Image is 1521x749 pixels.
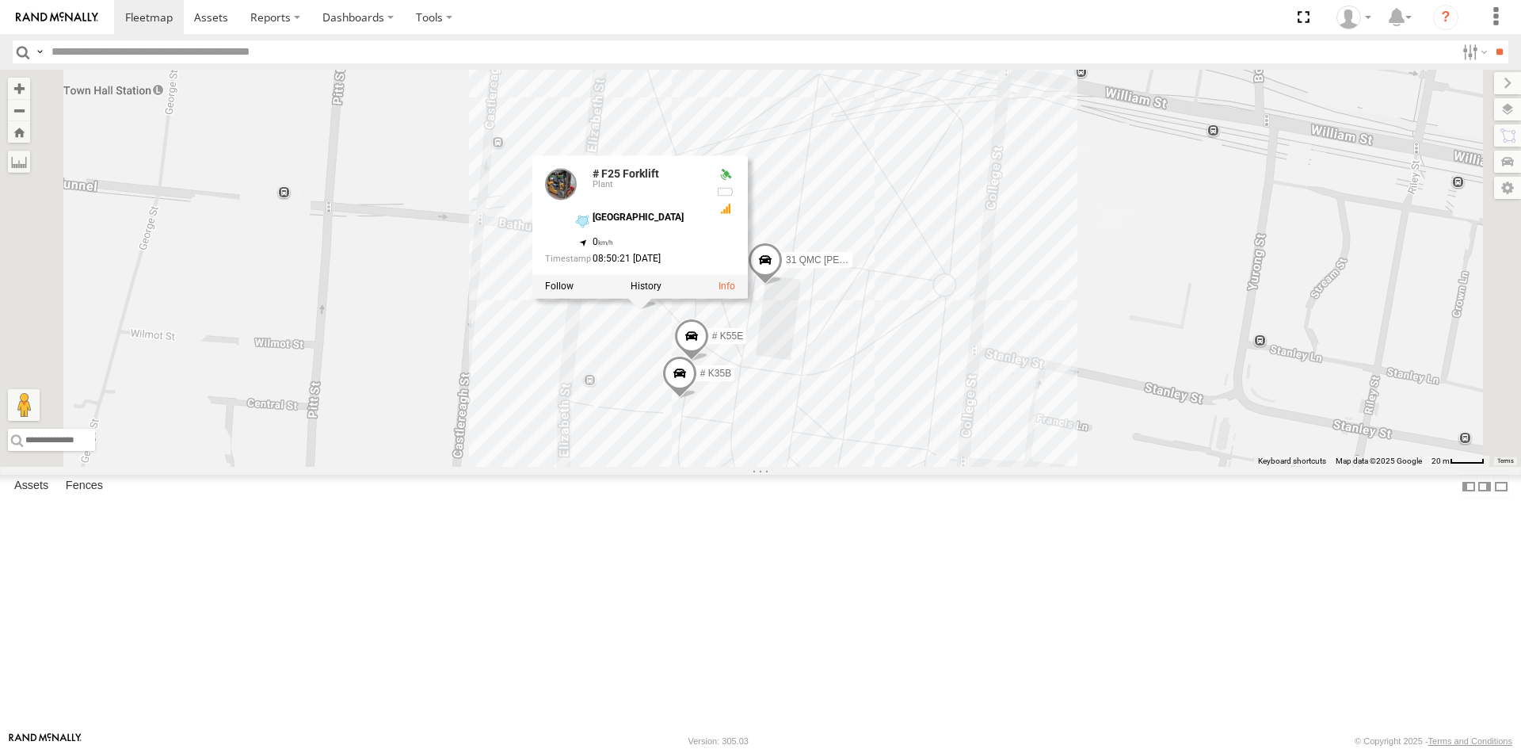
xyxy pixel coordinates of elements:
label: Dock Summary Table to the Right [1477,475,1492,498]
div: Valid GPS Fix [716,168,735,181]
label: Dock Summary Table to the Left [1461,475,1477,498]
label: Hide Summary Table [1493,475,1509,498]
label: Search Filter Options [1456,40,1490,63]
a: View Asset Details [545,168,577,200]
label: Fences [58,476,111,498]
span: 0 [593,236,614,247]
label: Measure [8,151,30,173]
span: Map data ©2025 Google [1336,457,1422,465]
a: Visit our Website [9,733,82,749]
span: # K55E [712,331,743,342]
button: Drag Pegman onto the map to open Street View [8,389,40,421]
div: No battery health information received from this device. [716,185,735,198]
button: Zoom Home [8,121,30,143]
label: Assets [6,476,56,498]
button: Keyboard shortcuts [1258,456,1326,467]
div: [GEOGRAPHIC_DATA] [593,212,703,223]
span: 31 QMC [PERSON_NAME] [786,254,902,265]
div: Version: 305.03 [688,736,749,746]
div: Date/time of location update [545,254,703,265]
button: Zoom out [8,99,30,121]
span: 20 m [1431,457,1450,465]
label: Realtime tracking of Asset [545,281,574,292]
img: rand-logo.svg [16,12,98,23]
i: ? [1433,5,1458,30]
a: View Asset Details [719,281,735,292]
span: # K35B [700,368,731,379]
label: Search Query [33,40,46,63]
div: Plant [593,181,703,190]
button: Map Scale: 20 m per 40 pixels [1427,456,1489,467]
a: Terms [1497,458,1514,464]
a: # F25 Forklift [593,167,659,180]
div: GSM Signal = 2 [716,202,735,215]
button: Zoom in [8,78,30,99]
label: Map Settings [1494,177,1521,199]
div: Andres Duran [1331,6,1377,29]
label: View Asset History [631,281,661,292]
a: Terms and Conditions [1428,736,1512,746]
div: © Copyright 2025 - [1355,736,1512,746]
